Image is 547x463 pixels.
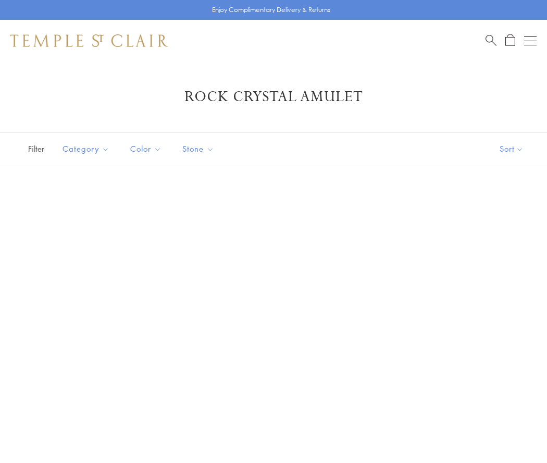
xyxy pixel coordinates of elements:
[212,5,330,15] p: Enjoy Complimentary Delivery & Returns
[175,137,222,161] button: Stone
[177,142,222,155] span: Stone
[524,34,537,47] button: Open navigation
[55,137,117,161] button: Category
[57,142,117,155] span: Category
[125,142,169,155] span: Color
[26,88,521,106] h1: Rock Crystal Amulet
[122,137,169,161] button: Color
[476,133,547,165] button: Show sort by
[505,34,515,47] a: Open Shopping Bag
[486,34,496,47] a: Search
[10,34,168,47] img: Temple St. Clair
